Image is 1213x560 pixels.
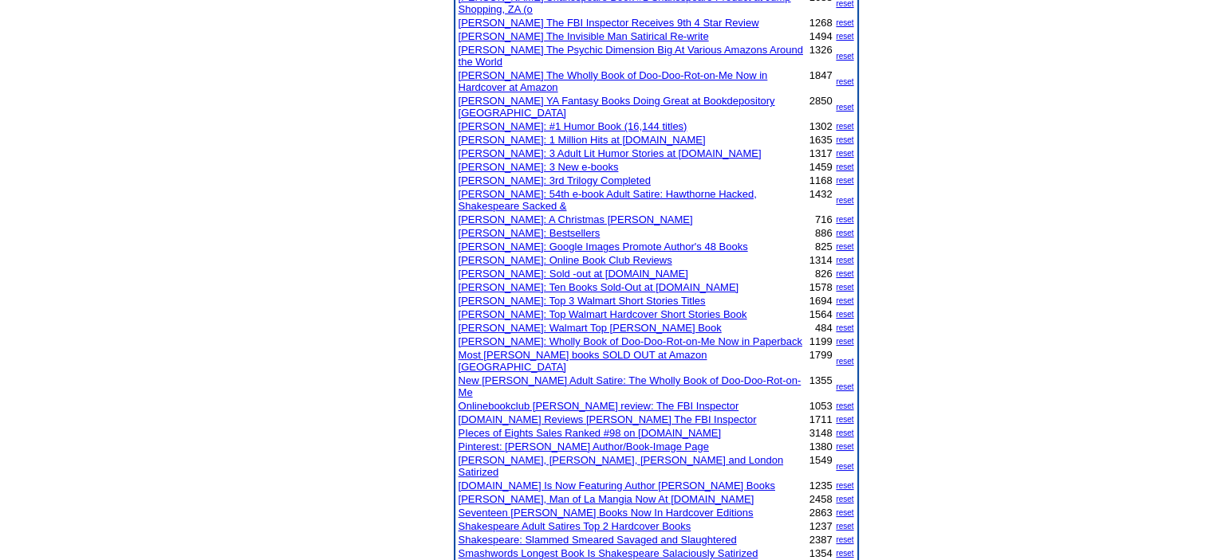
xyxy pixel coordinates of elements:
[836,196,853,205] a: reset
[809,493,833,505] font: 2458
[809,147,833,159] font: 1317
[809,507,833,519] font: 2863
[836,401,853,410] a: reset
[459,134,706,146] a: [PERSON_NAME]: 1 Million Hits at [DOMAIN_NAME]
[809,413,833,425] font: 1711
[809,480,833,491] font: 1235
[459,374,801,398] a: New [PERSON_NAME] Adult Satire: The Wholly Book of Doo-Doo-Rot-on-Me
[459,547,758,559] a: Smashwords Longest Book Is Shakespeare Salaciously Satirized
[809,547,833,559] font: 1354
[836,310,853,319] a: reset
[809,374,833,386] font: 1355
[459,295,706,307] a: [PERSON_NAME]: Top 3 Walmart Short Stories Titles
[836,215,853,224] a: reset
[809,95,833,107] font: 2850
[459,480,775,491] a: [DOMAIN_NAME] Is Now Featuring Author [PERSON_NAME] Books
[836,242,853,251] a: reset
[836,337,853,346] a: reset
[815,241,833,253] font: 825
[459,161,619,173] a: [PERSON_NAME]: 3 New e-books
[809,174,833,186] font: 1168
[836,229,853,237] a: reset
[809,295,833,307] font: 1694
[836,283,853,292] a: reset
[815,213,833,225] font: 716
[459,227,601,239] a: [PERSON_NAME]: Bestsellers
[809,134,833,146] font: 1635
[836,269,853,278] a: reset
[836,495,853,503] a: reset
[809,254,833,266] font: 1314
[459,174,651,186] a: [PERSON_NAME]: 3rd Trilogy Completed
[809,308,833,320] font: 1564
[459,322,722,334] a: [PERSON_NAME]: Walmart Top [PERSON_NAME] Book
[809,335,833,347] font: 1199
[836,77,853,86] a: reset
[836,522,853,531] a: reset
[459,427,722,439] a: PIeces of Eights Sales Ranked #98 on [DOMAIN_NAME]
[459,241,748,253] a: [PERSON_NAME]: Google Images Promote Author's 48 Books
[459,95,775,119] a: [PERSON_NAME] YA Fantasy Books Doing Great at Bookdepository [GEOGRAPHIC_DATA]
[836,122,853,131] a: reset
[459,188,757,212] a: [PERSON_NAME]: 54th e-book Adult Satire: Hawthorne Hacked, Shakespeare Sacked &
[836,176,853,185] a: reset
[809,188,833,200] font: 1432
[459,17,759,29] a: [PERSON_NAME] The FBI Inspector Receives 9th 4 Star Review
[815,268,833,280] font: 826
[836,462,853,471] a: reset
[459,69,768,93] a: [PERSON_NAME] The Wholly Book of Doo-Doo-Rot-on-Me Now in Hardcover at Amazon
[836,357,853,366] a: reset
[459,44,803,68] a: [PERSON_NAME] The Psychic Dimension Big At Various Amazons Around the World
[836,415,853,424] a: reset
[459,520,691,532] a: Shakespeare Adult Satires Top 2 Hardcover Books
[459,349,707,373] a: Most [PERSON_NAME] books SOLD OUT at Amazon [GEOGRAPHIC_DATA]
[836,163,853,171] a: reset
[836,135,853,144] a: reset
[809,441,833,452] font: 1380
[836,256,853,264] a: reset
[459,30,709,42] a: [PERSON_NAME] The Invisible Man Satirical Re-write
[836,549,853,558] a: reset
[459,400,739,412] a: Onlinebookclub [PERSON_NAME] review: The FBI Inspector
[809,427,833,439] font: 3148
[836,323,853,332] a: reset
[815,322,833,334] font: 484
[459,268,688,280] a: [PERSON_NAME]: Sold -out at [DOMAIN_NAME]
[836,535,853,544] a: reset
[459,308,747,320] a: [PERSON_NAME]: Top Walmart Hardcover Short Stories Book
[809,400,833,412] font: 1053
[459,493,754,505] a: [PERSON_NAME], Man of La Mangia Now At [DOMAIN_NAME]
[836,103,853,112] a: reset
[815,227,833,239] font: 886
[459,413,757,425] a: [DOMAIN_NAME] Reviews [PERSON_NAME] The FBI Inspector
[809,120,833,132] font: 1302
[836,508,853,517] a: reset
[809,30,833,42] font: 1494
[459,254,672,266] a: [PERSON_NAME]: Online Book Club Reviews
[836,18,853,27] a: reset
[809,281,833,293] font: 1578
[809,349,833,361] font: 1799
[836,481,853,490] a: reset
[459,281,739,293] a: [PERSON_NAME]: Ten Books Sold-Out at [DOMAIN_NAME]
[836,382,853,391] a: reset
[809,454,833,466] font: 1549
[809,161,833,173] font: 1459
[809,69,833,81] font: 1847
[809,520,833,532] font: 1237
[459,441,709,452] a: Pinterest: [PERSON_NAME] Author/Book-Image Page
[836,32,853,41] a: reset
[836,296,853,305] a: reset
[836,149,853,158] a: reset
[836,442,853,451] a: reset
[809,534,833,546] font: 2387
[836,52,853,61] a: reset
[809,44,833,56] font: 1326
[809,17,833,29] font: 1268
[459,454,783,478] a: [PERSON_NAME], [PERSON_NAME], [PERSON_NAME] and London Satirized
[459,507,754,519] a: Seventeen [PERSON_NAME] Books Now In Hardcover Editions
[459,335,802,347] a: [PERSON_NAME]: Wholly Book of Doo-Doo-Rot-on-Me Now in Paperback
[836,429,853,437] a: reset
[459,120,687,132] a: [PERSON_NAME]: #1 Humor Book (16,144 titles)
[459,534,737,546] a: Shakespeare: Slammed Smeared Savaged and Slaughtered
